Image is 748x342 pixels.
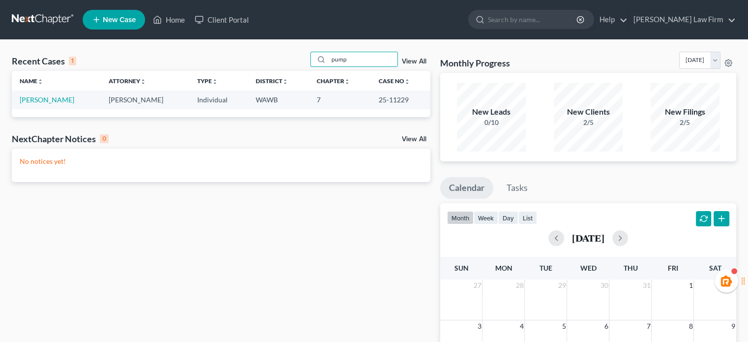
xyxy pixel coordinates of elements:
[651,118,719,127] div: 2/5
[140,79,146,85] i: unfold_more
[379,77,410,85] a: Case Nounfold_more
[472,280,482,291] span: 27
[101,91,190,109] td: [PERSON_NAME]
[20,77,43,85] a: Nameunfold_more
[561,320,567,332] span: 5
[100,134,109,143] div: 0
[402,136,426,143] a: View All
[498,177,537,199] a: Tasks
[440,177,493,199] a: Calendar
[645,320,651,332] span: 7
[189,91,248,109] td: Individual
[539,264,552,272] span: Tue
[12,133,109,145] div: NextChapter Notices
[109,77,146,85] a: Attorneyunfold_more
[69,57,76,65] div: 1
[212,79,218,85] i: unfold_more
[709,264,721,272] span: Sat
[628,11,736,29] a: [PERSON_NAME] Law Firm
[730,320,736,332] span: 9
[440,57,510,69] h3: Monthly Progress
[103,16,136,24] span: New Case
[641,280,651,291] span: 31
[402,58,426,65] a: View All
[518,211,537,224] button: list
[404,79,410,85] i: unfold_more
[454,264,468,272] span: Sun
[595,11,628,29] a: Help
[599,280,609,291] span: 30
[457,106,526,118] div: New Leads
[476,320,482,332] span: 3
[554,106,623,118] div: New Clients
[12,55,76,67] div: Recent Cases
[20,156,422,166] p: No notices yet!
[148,11,190,29] a: Home
[371,91,430,109] td: 25-11229
[603,320,609,332] span: 6
[488,10,578,29] input: Search by name...
[316,77,350,85] a: Chapterunfold_more
[667,264,678,272] span: Fri
[248,91,309,109] td: WAWB
[37,79,43,85] i: unfold_more
[308,91,370,109] td: 7
[651,106,719,118] div: New Filings
[197,77,218,85] a: Typeunfold_more
[688,280,693,291] span: 1
[20,95,74,104] a: [PERSON_NAME]
[518,320,524,332] span: 4
[474,211,498,224] button: week
[447,211,474,224] button: month
[688,320,693,332] span: 8
[457,118,526,127] div: 0/10
[572,233,604,243] h2: [DATE]
[580,264,596,272] span: Wed
[329,52,397,66] input: Search by name...
[498,211,518,224] button: day
[623,264,637,272] span: Thu
[256,77,288,85] a: Districtunfold_more
[344,79,350,85] i: unfold_more
[282,79,288,85] i: unfold_more
[190,11,254,29] a: Client Portal
[495,264,512,272] span: Mon
[514,280,524,291] span: 28
[554,118,623,127] div: 2/5
[557,280,567,291] span: 29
